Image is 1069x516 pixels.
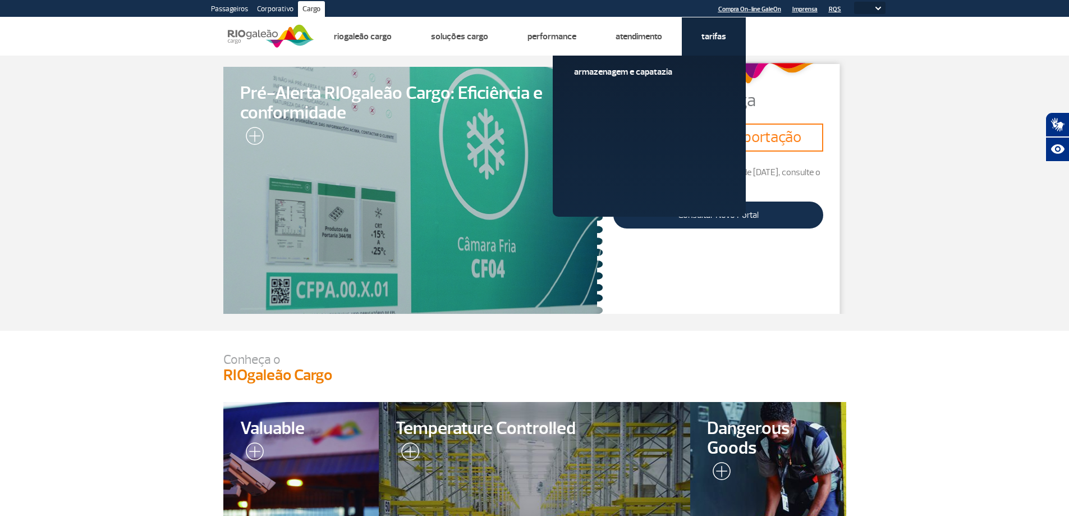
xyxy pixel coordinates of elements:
span: Pré-Alerta RIOgaleão Cargo: Eficiência e conformidade [240,84,586,123]
span: Valuable [240,419,363,439]
a: Imprensa [792,6,818,13]
a: RQS [829,6,841,13]
img: leia-mais [240,127,264,149]
img: leia-mais [240,442,264,465]
a: Cargo [298,1,325,19]
img: leia-mais [396,442,419,465]
a: Armazenagem e Capatazia [574,66,724,78]
a: Tarifas [701,31,726,42]
a: Riogaleão Cargo [334,31,392,42]
a: Soluções Cargo [431,31,488,42]
button: Abrir recursos assistivos. [1045,137,1069,162]
h3: RIOgaleão Cargo [223,366,846,385]
a: Passageiros [207,1,253,19]
a: Performance [527,31,576,42]
span: Temperature Controlled [396,419,673,439]
a: Pré-Alerta RIOgaleão Cargo: Eficiência e conformidade [223,67,603,314]
a: Atendimento [616,31,662,42]
a: Corporativo [253,1,298,19]
div: Plugin de acessibilidade da Hand Talk. [1045,112,1069,162]
span: Dangerous Goods [707,419,829,458]
img: leia-mais [707,462,731,485]
a: Compra On-line GaleOn [718,6,781,13]
p: Conheça o [223,353,846,366]
button: Abrir tradutor de língua de sinais. [1045,112,1069,137]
